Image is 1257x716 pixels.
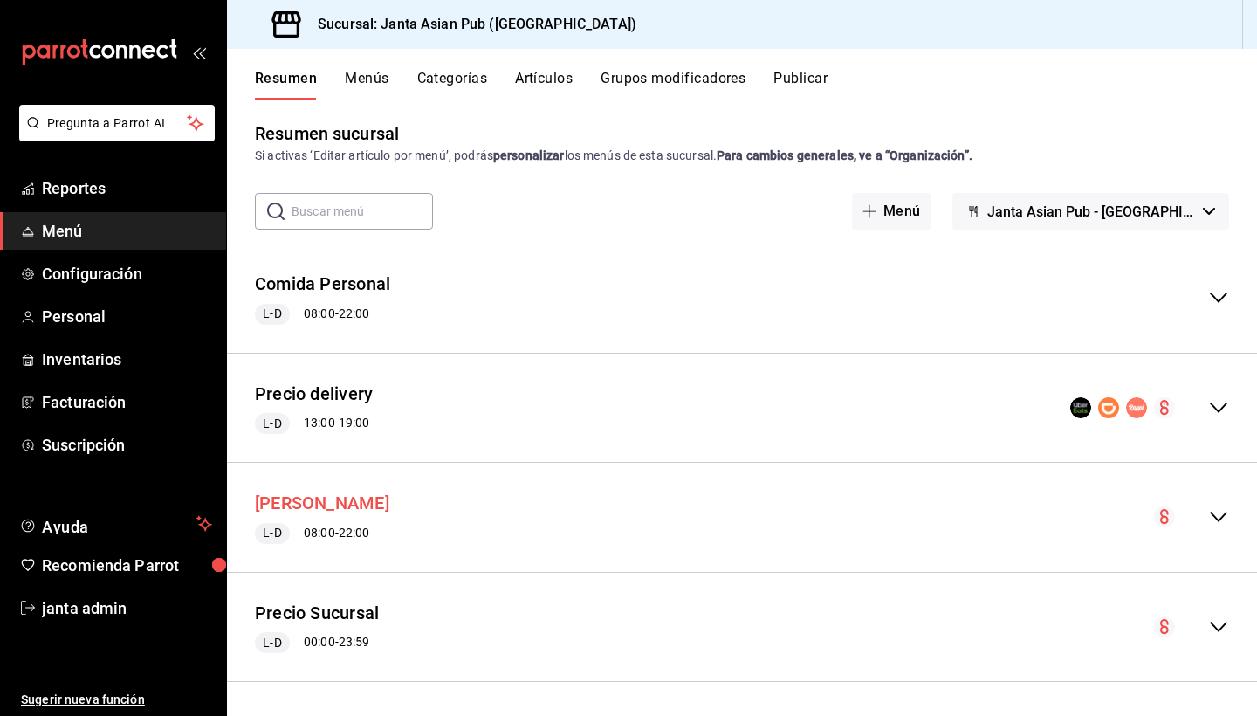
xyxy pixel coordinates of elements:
[256,415,288,433] span: L-D
[42,348,212,371] span: Inventarios
[255,382,373,407] button: Precio delivery
[255,523,389,544] div: 08:00 - 22:00
[256,634,288,652] span: L-D
[227,258,1257,339] div: collapse-menu-row
[227,368,1257,449] div: collapse-menu-row
[227,477,1257,558] div: collapse-menu-row
[255,70,1257,100] div: navigation tabs
[256,305,288,323] span: L-D
[255,70,317,100] button: Resumen
[42,219,212,243] span: Menú
[255,632,379,653] div: 00:00 - 23:59
[255,120,399,147] div: Resumen sucursal
[255,491,389,516] button: [PERSON_NAME]
[987,203,1196,220] span: Janta Asian Pub - [GEOGRAPHIC_DATA]
[717,148,972,162] strong: Para cambios generales, ve a “Organización”.
[47,114,188,133] span: Pregunta a Parrot AI
[292,194,433,229] input: Buscar menú
[42,176,212,200] span: Reportes
[952,193,1229,230] button: Janta Asian Pub - [GEOGRAPHIC_DATA]
[42,433,212,457] span: Suscripción
[192,45,206,59] button: open_drawer_menu
[42,262,212,286] span: Configuración
[493,148,565,162] strong: personalizar
[42,305,212,328] span: Personal
[42,596,212,620] span: janta admin
[42,513,189,534] span: Ayuda
[304,14,636,35] h3: Sucursal: Janta Asian Pub ([GEOGRAPHIC_DATA])
[256,524,288,542] span: L-D
[42,554,212,577] span: Recomienda Parrot
[227,587,1257,668] div: collapse-menu-row
[255,272,390,297] button: Comida Personal
[12,127,215,145] a: Pregunta a Parrot AI
[515,70,573,100] button: Artículos
[345,70,388,100] button: Menús
[601,70,745,100] button: Grupos modificadores
[21,691,212,709] span: Sugerir nueva función
[19,105,215,141] button: Pregunta a Parrot AI
[42,390,212,414] span: Facturación
[773,70,828,100] button: Publicar
[255,304,390,325] div: 08:00 - 22:00
[417,70,488,100] button: Categorías
[255,413,373,434] div: 13:00 - 19:00
[255,601,379,626] button: Precio Sucursal
[255,147,1229,165] div: Si activas ‘Editar artículo por menú’, podrás los menús de esta sucursal.
[852,193,931,230] button: Menú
